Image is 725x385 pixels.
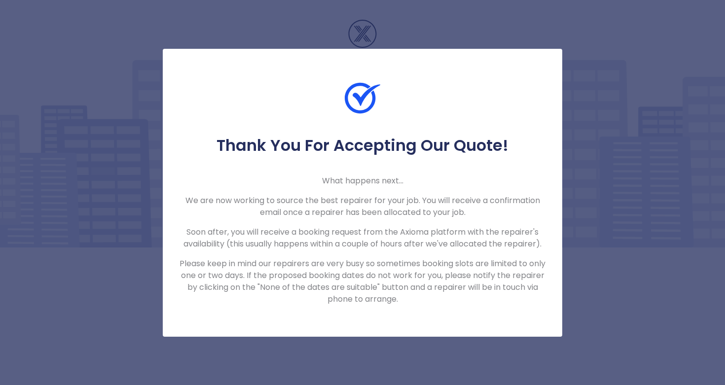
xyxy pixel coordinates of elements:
img: Check [345,80,380,116]
p: We are now working to source the best repairer for your job. You will receive a confirmation emai... [179,195,546,218]
h5: Thank You For Accepting Our Quote! [179,136,546,155]
p: What happens next... [179,175,546,187]
p: Soon after, you will receive a booking request from the Axioma platform with the repairer's avail... [179,226,546,250]
p: Please keep in mind our repairers are very busy so sometimes booking slots are limited to only on... [179,258,546,305]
